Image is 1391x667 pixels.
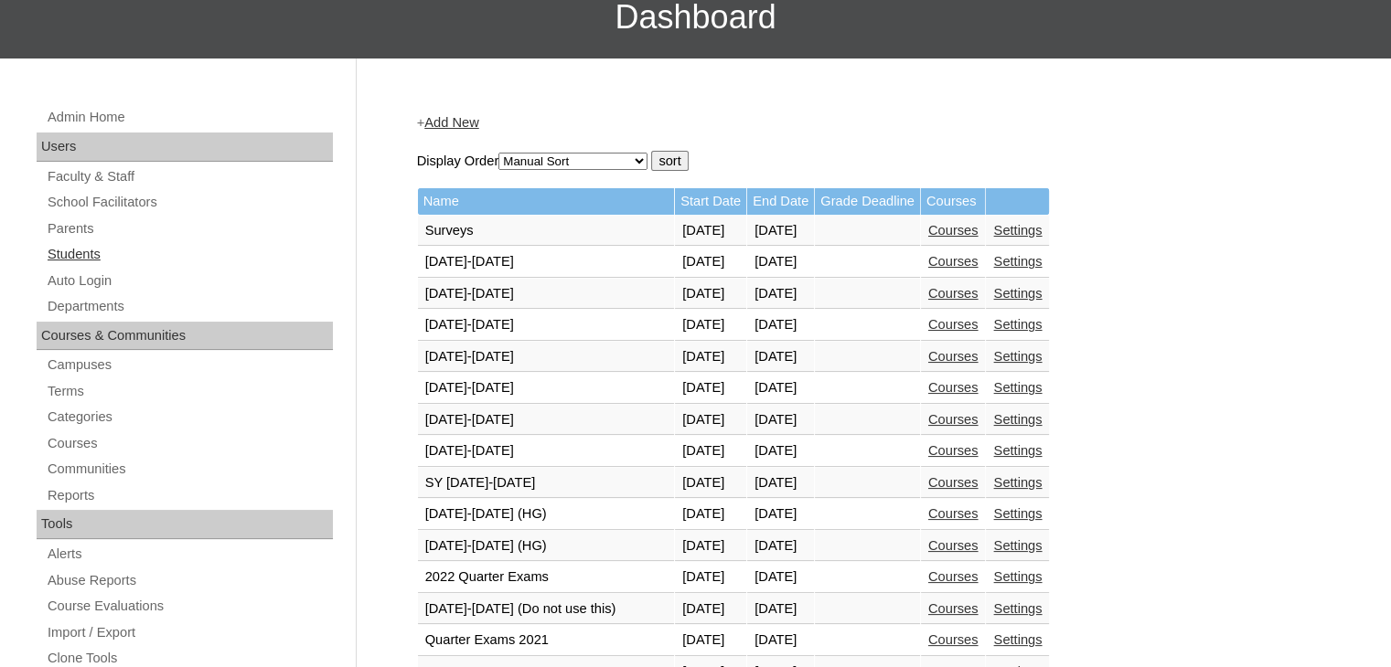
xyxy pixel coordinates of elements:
[928,380,979,395] a: Courses
[418,216,675,247] td: Surveys
[928,475,979,490] a: Courses
[747,499,814,530] td: [DATE]
[675,468,746,499] td: [DATE]
[46,243,333,266] a: Students
[675,216,746,247] td: [DATE]
[928,506,979,521] a: Courses
[46,165,333,188] a: Faculty & Staff
[747,594,814,625] td: [DATE]
[747,342,814,373] td: [DATE]
[46,354,333,376] a: Campuses
[424,115,478,130] a: Add New
[921,188,986,215] td: Courses
[747,436,814,467] td: [DATE]
[418,625,675,656] td: Quarter Exams 2021
[747,625,814,656] td: [DATE]
[418,531,675,562] td: [DATE]-[DATE] (HG)
[46,270,333,292] a: Auto Login
[993,254,1042,269] a: Settings
[993,538,1042,553] a: Settings
[747,468,814,499] td: [DATE]
[928,254,979,269] a: Courses
[928,286,979,301] a: Courses
[993,569,1042,584] a: Settings
[675,373,746,404] td: [DATE]
[993,380,1042,395] a: Settings
[675,531,746,562] td: [DATE]
[46,543,333,566] a: Alerts
[993,317,1042,332] a: Settings
[747,216,814,247] td: [DATE]
[747,562,814,593] td: [DATE]
[928,538,979,553] a: Courses
[417,113,1322,132] div: +
[993,349,1042,364] a: Settings
[747,405,814,436] td: [DATE]
[418,342,675,373] td: [DATE]-[DATE]
[928,223,979,238] a: Courses
[928,412,979,427] a: Courses
[418,436,675,467] td: [DATE]-[DATE]
[675,342,746,373] td: [DATE]
[651,151,688,171] input: sort
[993,443,1042,458] a: Settings
[418,468,675,499] td: SY [DATE]-[DATE]
[675,310,746,341] td: [DATE]
[928,569,979,584] a: Courses
[675,562,746,593] td: [DATE]
[993,506,1042,521] a: Settings
[418,499,675,530] td: [DATE]-[DATE] (HG)
[675,279,746,310] td: [DATE]
[46,432,333,455] a: Courses
[675,188,746,215] td: Start Date
[928,349,979,364] a: Courses
[747,188,814,215] td: End Date
[46,484,333,507] a: Reports
[993,412,1042,427] a: Settings
[46,217,333,240] a: Parents
[993,632,1042,647] a: Settings
[747,247,814,278] td: [DATE]
[928,317,979,332] a: Courses
[993,286,1042,301] a: Settings
[675,499,746,530] td: [DATE]
[418,188,675,215] td: Name
[747,373,814,404] td: [DATE]
[417,151,1322,171] form: Display Order
[747,279,814,310] td: [DATE]
[928,601,979,616] a: Courses
[928,632,979,647] a: Courses
[46,380,333,403] a: Terms
[418,310,675,341] td: [DATE]-[DATE]
[46,569,333,592] a: Abuse Reports
[675,247,746,278] td: [DATE]
[675,436,746,467] td: [DATE]
[418,405,675,436] td: [DATE]-[DATE]
[37,132,333,162] div: Users
[928,443,979,458] a: Courses
[46,458,333,481] a: Communities
[675,405,746,436] td: [DATE]
[675,594,746,625] td: [DATE]
[815,188,920,215] td: Grade Deadline
[993,475,1042,490] a: Settings
[46,191,333,214] a: School Facilitators
[993,601,1042,616] a: Settings
[46,406,333,429] a: Categories
[675,625,746,656] td: [DATE]
[993,223,1042,238] a: Settings
[418,373,675,404] td: [DATE]-[DATE]
[747,531,814,562] td: [DATE]
[418,594,675,625] td: [DATE]-[DATE] (Do not use this)
[418,279,675,310] td: [DATE]-[DATE]
[46,106,333,129] a: Admin Home
[46,621,333,644] a: Import / Export
[418,247,675,278] td: [DATE]-[DATE]
[46,295,333,318] a: Departments
[747,310,814,341] td: [DATE]
[418,562,675,593] td: 2022 Quarter Exams
[37,322,333,351] div: Courses & Communities
[46,595,333,618] a: Course Evaluations
[37,510,333,539] div: Tools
